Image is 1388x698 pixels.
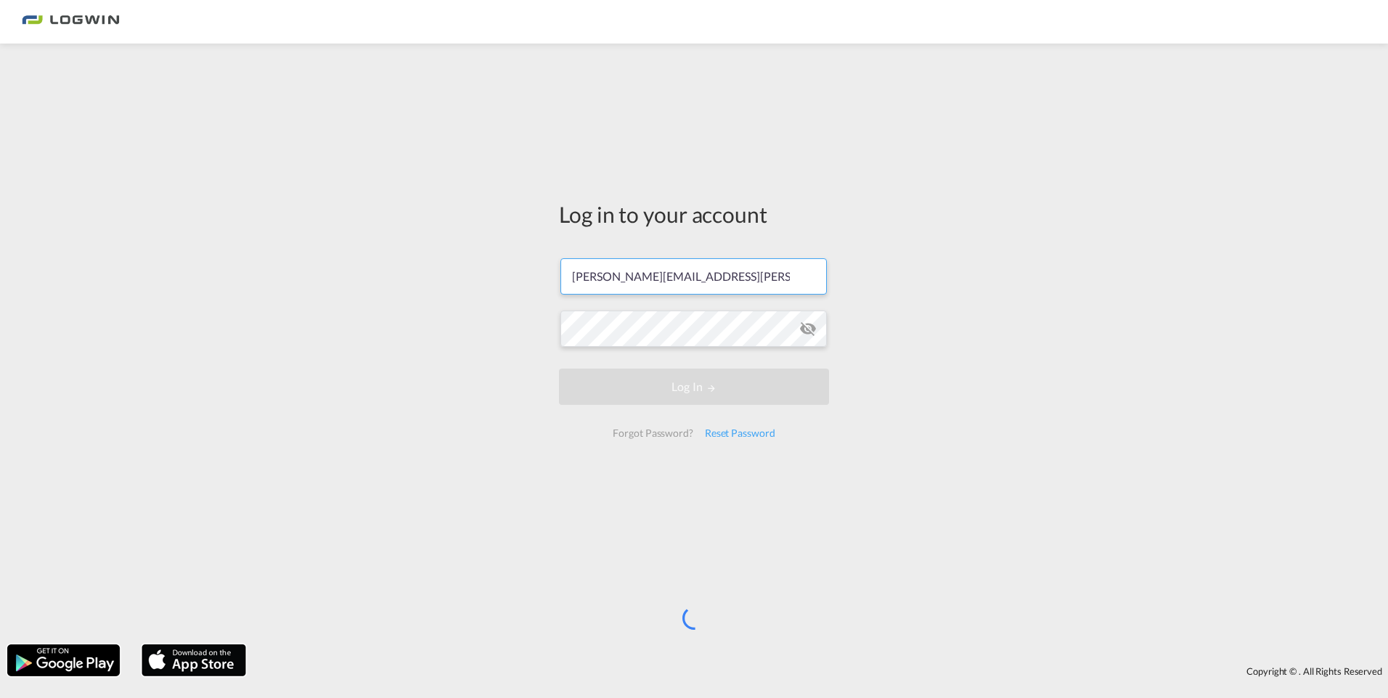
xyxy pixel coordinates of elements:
[560,258,827,295] input: Enter email/phone number
[22,6,120,38] img: bc73a0e0d8c111efacd525e4c8ad7d32.png
[559,199,829,229] div: Log in to your account
[140,643,248,678] img: apple.png
[799,320,817,337] md-icon: icon-eye-off
[699,420,781,446] div: Reset Password
[607,420,698,446] div: Forgot Password?
[559,369,829,405] button: LOGIN
[6,643,121,678] img: google.png
[253,659,1388,683] div: Copyright © . All Rights Reserved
